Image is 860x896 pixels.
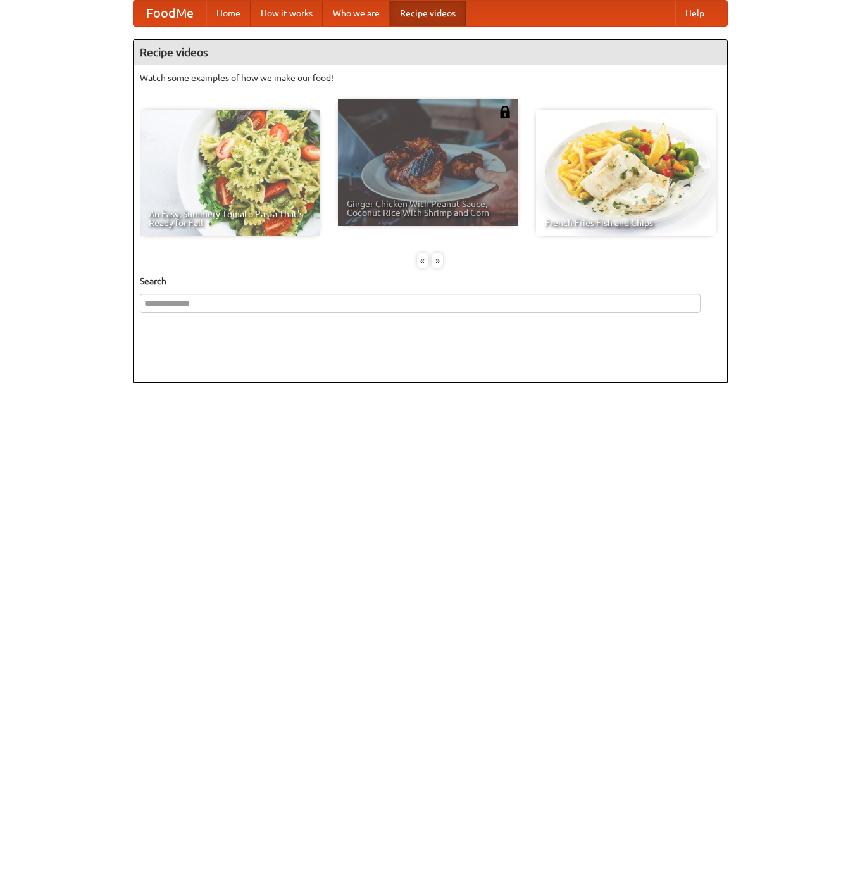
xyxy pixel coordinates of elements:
span: An Easy, Summery Tomato Pasta That's Ready for Fall [149,210,311,227]
h4: Recipe videos [134,40,727,65]
p: Watch some examples of how we make our food! [140,72,721,84]
a: How it works [251,1,323,26]
a: Recipe videos [390,1,466,26]
h5: Search [140,275,721,287]
a: Home [206,1,251,26]
a: FoodMe [134,1,206,26]
div: » [432,253,443,268]
span: French Fries Fish and Chips [545,218,707,227]
div: « [417,253,428,268]
img: 483408.png [499,106,511,118]
a: French Fries Fish and Chips [536,110,716,236]
a: Help [675,1,714,26]
a: An Easy, Summery Tomato Pasta That's Ready for Fall [140,110,320,236]
a: Who we are [323,1,390,26]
